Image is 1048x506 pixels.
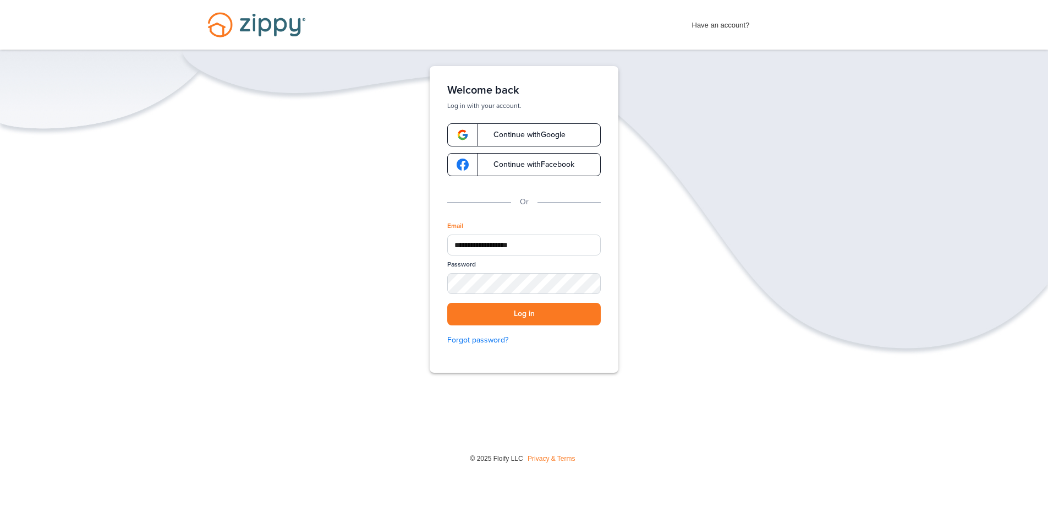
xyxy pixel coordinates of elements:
a: Forgot password? [447,334,601,346]
label: Email [447,221,463,231]
span: © 2025 Floify LLC [470,455,523,463]
a: google-logoContinue withFacebook [447,153,601,176]
span: Continue with Facebook [482,161,574,168]
span: Continue with Google [482,131,566,139]
input: Password [447,273,601,294]
label: Password [447,260,476,269]
img: google-logo [457,129,469,141]
img: google-logo [457,159,469,171]
span: Have an account? [692,14,750,31]
a: google-logoContinue withGoogle [447,123,601,146]
input: Email [447,235,601,255]
h1: Welcome back [447,84,601,97]
p: Log in with your account. [447,101,601,110]
button: Log in [447,303,601,325]
p: Or [520,196,529,208]
a: Privacy & Terms [528,455,575,463]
